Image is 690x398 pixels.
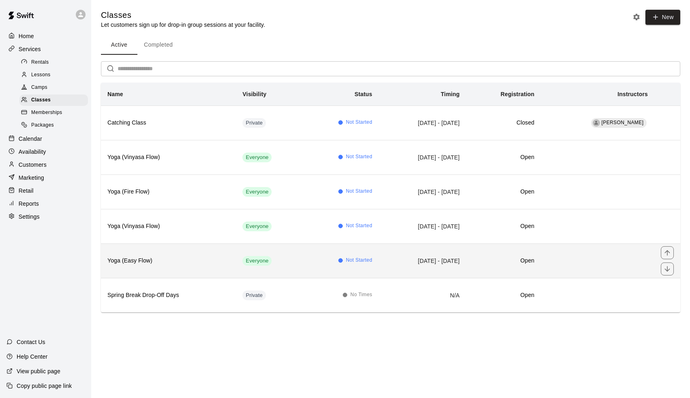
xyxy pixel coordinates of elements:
td: N/A [379,278,466,312]
h6: Closed [473,118,535,127]
a: Calendar [6,133,85,145]
span: Memberships [31,109,62,117]
b: Visibility [242,91,266,97]
span: Not Started [346,187,372,196]
div: This service is visible to all of your customers [242,153,272,162]
a: Retail [6,185,85,197]
a: Camps [19,82,91,94]
b: Instructors [617,91,648,97]
p: Availability [19,148,46,156]
p: Settings [19,213,40,221]
p: Marketing [19,174,44,182]
div: Lessons [19,69,88,81]
div: Packages [19,120,88,131]
span: Classes [31,96,51,104]
td: [DATE] - [DATE] [379,174,466,209]
h6: Open [473,222,535,231]
h6: Open [473,187,535,196]
span: Packages [31,121,54,129]
div: This service is hidden, and can only be accessed via a direct link [242,290,266,300]
div: Rentals [19,57,88,68]
a: Classes [19,94,91,107]
h6: Yoga (Fire Flow) [107,187,229,196]
b: Registration [501,91,534,97]
p: Copy public page link [17,382,72,390]
a: Lessons [19,69,91,81]
p: Retail [19,187,34,195]
td: [DATE] - [DATE] [379,209,466,243]
span: Not Started [346,222,372,230]
a: Memberships [19,107,91,119]
span: Camps [31,84,47,92]
a: Reports [6,198,85,210]
a: Customers [6,159,85,171]
span: Not Started [346,256,372,265]
a: Home [6,30,85,42]
a: Packages [19,119,91,132]
b: Timing [441,91,460,97]
h6: Open [473,256,535,265]
span: Everyone [242,188,272,196]
button: Active [101,35,137,55]
div: This service is visible to all of your customers [242,256,272,266]
a: Rentals [19,56,91,69]
h6: Yoga (Vinyasa Flow) [107,222,229,231]
button: move item up [661,246,674,259]
b: Status [355,91,373,97]
div: Jacob Caruso [593,119,600,127]
div: This service is visible to all of your customers [242,187,272,197]
p: Calendar [19,135,42,143]
span: Everyone [242,223,272,230]
div: This service is hidden, and can only be accessed via a direct link [242,118,266,128]
button: Completed [137,35,179,55]
div: Classes [19,95,88,106]
h6: Catching Class [107,118,229,127]
a: Settings [6,211,85,223]
b: Name [107,91,123,97]
p: Customers [19,161,47,169]
p: View public page [17,367,60,375]
a: Marketing [6,172,85,184]
span: No Times [350,291,372,299]
span: Everyone [242,257,272,265]
h5: Classes [101,10,265,21]
span: Lessons [31,71,51,79]
p: Let customers sign up for drop-in group sessions at your facility. [101,21,265,29]
p: Help Center [17,353,47,361]
h6: Yoga (Easy Flow) [107,256,229,265]
span: Private [242,119,266,127]
h6: Open [473,291,535,300]
table: simple table [101,83,680,312]
button: move item down [661,262,674,275]
div: Memberships [19,107,88,118]
td: [DATE] - [DATE] [379,140,466,174]
a: Services [6,43,85,55]
span: Not Started [346,118,372,127]
td: [DATE] - [DATE] [379,243,466,278]
p: Reports [19,200,39,208]
p: Home [19,32,34,40]
a: Availability [6,146,85,158]
span: Rentals [31,58,49,67]
span: Not Started [346,153,372,161]
div: Camps [19,82,88,93]
span: Private [242,292,266,299]
td: [DATE] - [DATE] [379,105,466,140]
button: New [645,10,680,25]
h6: Open [473,153,535,162]
button: Classes settings [630,11,643,23]
span: Everyone [242,154,272,161]
div: This service is visible to all of your customers [242,222,272,231]
p: Contact Us [17,338,45,346]
span: [PERSON_NAME] [602,120,644,125]
p: Services [19,45,41,53]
